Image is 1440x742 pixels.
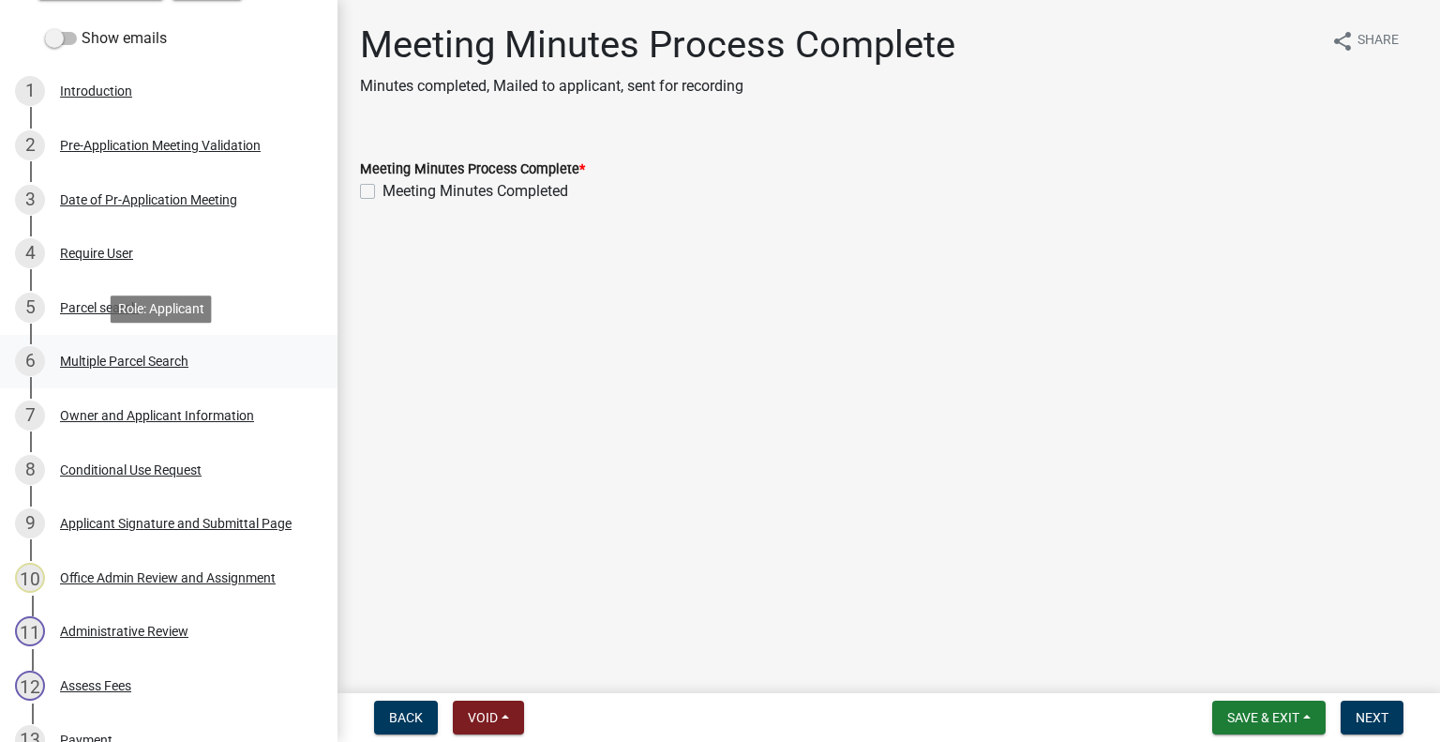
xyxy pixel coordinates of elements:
[360,163,585,176] label: Meeting Minutes Process Complete
[15,671,45,701] div: 12
[1316,23,1414,59] button: shareShare
[15,455,45,485] div: 8
[1356,710,1388,725] span: Next
[15,185,45,215] div: 3
[111,295,212,323] div: Role: Applicant
[1331,30,1354,53] i: share
[382,180,568,203] label: Meeting Minutes Completed
[60,139,261,152] div: Pre-Application Meeting Validation
[15,616,45,646] div: 11
[60,193,237,206] div: Date of Pr-Application Meeting
[60,679,131,692] div: Assess Fees
[468,710,498,725] span: Void
[60,247,133,260] div: Require User
[60,571,276,584] div: Office Admin Review and Assignment
[15,346,45,376] div: 6
[453,701,524,734] button: Void
[1227,710,1299,725] span: Save & Exit
[1341,701,1403,734] button: Next
[15,130,45,160] div: 2
[60,84,132,98] div: Introduction
[60,355,188,368] div: Multiple Parcel Search
[360,23,955,68] h1: Meeting Minutes Process Complete
[60,463,202,477] div: Conditional Use Request
[60,625,188,638] div: Administrative Review
[15,293,45,323] div: 5
[374,701,438,734] button: Back
[15,563,45,593] div: 10
[1212,701,1326,734] button: Save & Exit
[1357,30,1399,53] span: Share
[15,508,45,538] div: 9
[389,710,423,725] span: Back
[45,27,167,50] label: Show emails
[15,76,45,106] div: 1
[15,238,45,268] div: 4
[15,401,45,431] div: 7
[60,517,292,530] div: Applicant Signature and Submittal Page
[360,75,955,98] p: Minutes completed, Mailed to applicant, sent for recording
[60,409,254,422] div: Owner and Applicant Information
[60,301,139,314] div: Parcel search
